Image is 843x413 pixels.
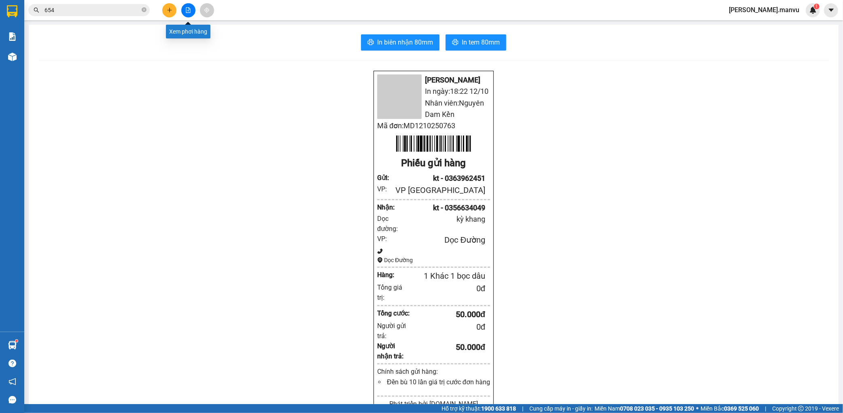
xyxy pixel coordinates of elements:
[446,34,506,51] button: printerIn tem 80mm
[410,321,485,333] div: 0 đ
[367,39,374,47] span: printer
[696,407,699,410] span: ⚪️
[377,399,490,409] div: Phát triển bởi [DOMAIN_NAME]
[406,214,485,225] div: kỳ khang
[8,53,17,61] img: warehouse-icon
[377,120,490,131] li: Mã đơn: MD1210250763
[391,173,485,184] div: kt - 0363962451
[377,248,383,254] span: phone
[765,404,766,413] span: |
[410,308,485,321] div: 50.000 đ
[391,234,485,246] div: Dọc Đường
[8,341,17,349] img: warehouse-icon
[722,5,806,15] span: [PERSON_NAME].manvu
[401,270,485,282] div: 1 Khác 1 bọc dâu
[809,6,817,14] img: icon-new-feature
[377,202,391,212] div: Nhận :
[815,4,818,9] span: 1
[620,405,694,412] strong: 0708 023 035 - 0935 103 250
[529,404,592,413] span: Cung cấp máy in - giấy in:
[377,257,383,263] span: environment
[142,6,147,14] span: close-circle
[377,282,410,303] div: Tổng giá trị:
[377,366,490,377] div: Chính sách gửi hàng:
[4,49,94,60] li: [PERSON_NAME]
[377,256,490,265] div: Dọc Đường
[452,39,459,47] span: printer
[377,308,410,318] div: Tổng cước:
[7,5,17,17] img: logo-vxr
[701,404,759,413] span: Miền Bắc
[595,404,694,413] span: Miền Nam
[828,6,835,14] span: caret-down
[410,341,485,354] div: 50.000 đ
[361,34,440,51] button: printerIn biên nhận 80mm
[167,7,172,13] span: plus
[824,3,838,17] button: caret-down
[142,7,147,12] span: close-circle
[8,396,16,404] span: message
[377,74,490,86] li: [PERSON_NAME]
[34,7,39,13] span: search
[724,405,759,412] strong: 0369 525 060
[377,184,391,194] div: VP:
[377,234,391,244] div: VP:
[798,406,804,411] span: copyright
[8,360,16,367] span: question-circle
[391,202,485,214] div: kt - 0356634049
[377,97,490,121] li: Nhân viên: Nguyên Dam Kền
[181,3,195,17] button: file-add
[162,3,176,17] button: plus
[410,282,485,295] div: 0 đ
[385,377,490,387] li: Đền bù 10 lần giá trị cước đơn hàng
[45,6,140,15] input: Tìm tên, số ĐT hoặc mã đơn
[4,60,94,71] li: In ngày: 18:22 12/10
[391,184,485,197] div: VP [GEOGRAPHIC_DATA]
[200,3,214,17] button: aim
[522,404,523,413] span: |
[185,7,191,13] span: file-add
[377,86,490,97] li: In ngày: 18:22 12/10
[814,4,820,9] sup: 1
[8,32,17,41] img: solution-icon
[377,270,401,280] div: Hàng:
[377,341,410,361] div: Người nhận trả:
[377,321,410,341] div: Người gửi trả:
[442,404,516,413] span: Hỗ trợ kỹ thuật:
[462,37,500,47] span: In tem 80mm
[15,340,18,342] sup: 1
[8,378,16,385] span: notification
[204,7,210,13] span: aim
[377,156,490,171] div: Phiếu gửi hàng
[377,37,433,47] span: In biên nhận 80mm
[377,214,406,234] div: Dọc đường:
[377,173,391,183] div: Gửi :
[481,405,516,412] strong: 1900 633 818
